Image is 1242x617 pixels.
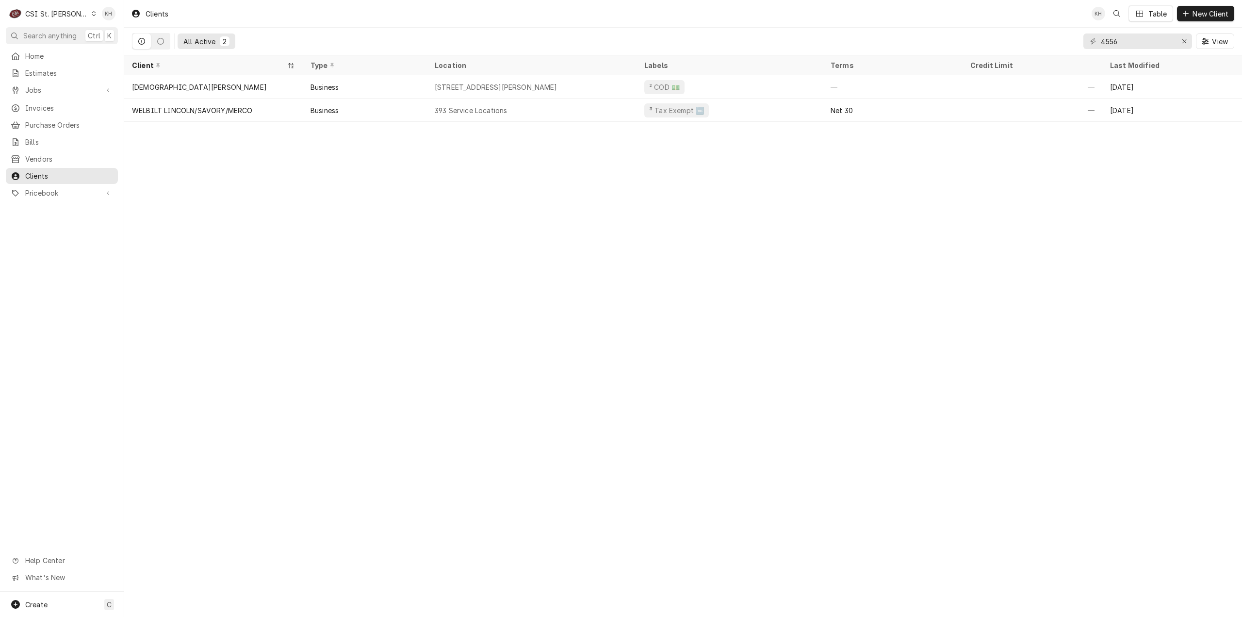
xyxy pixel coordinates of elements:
div: [DATE] [1102,99,1242,122]
span: Home [25,51,113,61]
a: Vendors [6,151,118,167]
div: Last Modified [1110,60,1232,70]
span: Help Center [25,555,112,566]
span: Search anything [23,31,77,41]
div: C [9,7,22,20]
div: 2 [222,36,228,47]
span: Purchase Orders [25,120,113,130]
div: CSI St. [PERSON_NAME] [25,9,88,19]
div: [DEMOGRAPHIC_DATA][PERSON_NAME] [132,82,267,92]
a: Go to Pricebook [6,185,118,201]
div: KH [102,7,115,20]
span: Create [25,600,48,609]
a: Estimates [6,65,118,81]
button: Erase input [1177,33,1192,49]
span: Estimates [25,68,113,78]
span: Jobs [25,85,98,95]
span: Ctrl [88,31,100,41]
span: View [1210,36,1230,47]
div: CSI St. Louis's Avatar [9,7,22,20]
div: [DATE] [1102,75,1242,99]
span: New Client [1191,9,1230,19]
button: Search anythingCtrlK [6,27,118,44]
span: Invoices [25,103,113,113]
a: Go to Help Center [6,552,118,568]
div: Client [132,60,285,70]
div: — [963,75,1102,99]
button: View [1196,33,1234,49]
div: Credit Limit [970,60,1093,70]
span: Vendors [25,154,113,164]
a: Invoices [6,100,118,116]
span: Bills [25,137,113,147]
span: Clients [25,171,113,181]
div: WELBILT LINCOLN/SAVORY/MERCO [132,105,252,116]
span: K [107,31,112,41]
span: C [107,600,112,610]
a: Go to What's New [6,569,118,585]
div: Labels [644,60,815,70]
button: Open search [1109,6,1125,21]
div: All Active [183,36,216,47]
div: Business [310,105,339,116]
a: Bills [6,134,118,150]
div: 393 Service Locations [435,105,507,116]
a: Purchase Orders [6,117,118,133]
div: ³ Tax Exempt 🆓 [648,105,705,116]
button: New Client [1177,6,1234,21]
a: Go to Jobs [6,82,118,98]
a: Home [6,48,118,64]
div: Terms [831,60,953,70]
a: Clients [6,168,118,184]
div: Type [310,60,417,70]
div: Business [310,82,339,92]
div: [STREET_ADDRESS][PERSON_NAME] [435,82,557,92]
input: Keyword search [1101,33,1174,49]
div: Kelsey Hetlage's Avatar [102,7,115,20]
div: Table [1148,9,1167,19]
div: — [823,75,963,99]
div: Net 30 [831,105,853,116]
div: — [963,99,1102,122]
div: Location [435,60,629,70]
div: Kelsey Hetlage's Avatar [1092,7,1105,20]
div: KH [1092,7,1105,20]
span: What's New [25,572,112,583]
span: Pricebook [25,188,98,198]
div: ² COD 💵 [648,82,681,92]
